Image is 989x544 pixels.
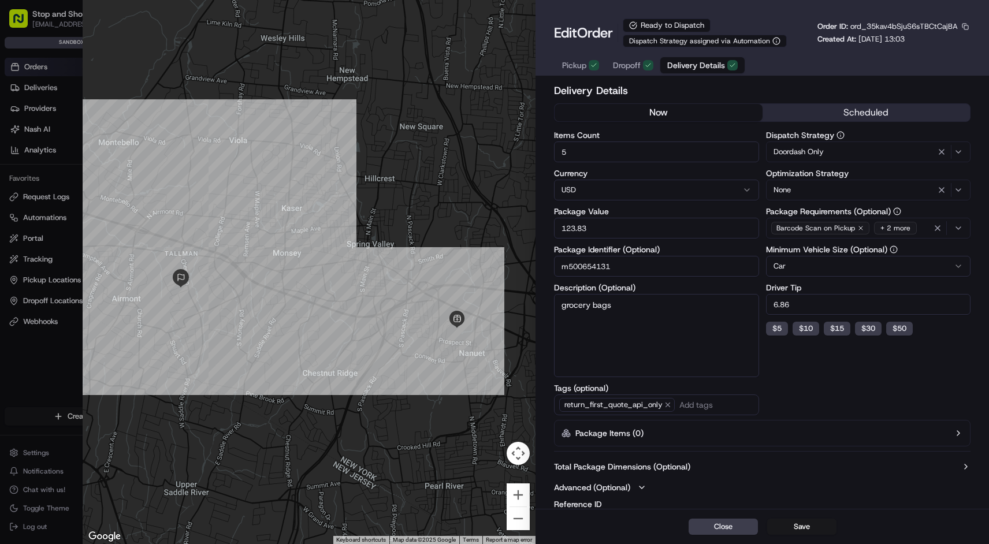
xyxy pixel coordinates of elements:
[554,131,759,139] label: Items Count
[554,245,759,254] label: Package Identifier (Optional)
[554,83,971,99] h2: Delivery Details
[689,519,758,535] button: Close
[12,12,35,35] img: Nash
[7,163,93,184] a: 📗Knowledge Base
[336,536,386,544] button: Keyboard shortcuts
[562,59,586,71] span: Pickup
[507,442,530,465] button: Map camera controls
[774,147,824,157] span: Doordash Only
[766,141,971,162] button: Doordash Only
[793,322,819,336] button: $10
[776,223,855,233] span: Barcode Scan on Pickup
[886,322,913,336] button: $50
[774,185,791,195] span: None
[554,218,759,239] input: Enter package value
[554,384,759,392] label: Tags (optional)
[12,110,32,131] img: 1736555255976-a54dd68f-1ca7-489b-9aae-adbdc363a1c4
[85,529,124,544] img: Google
[766,180,971,200] button: None
[554,24,613,42] h1: Edit
[766,294,971,315] input: Enter driver tip
[766,218,971,239] button: Barcode Scan on Pickup+ 2 more
[836,131,845,139] button: Dispatch Strategy
[554,294,759,377] textarea: grocery bags
[623,18,711,32] div: Ready to Dispatch
[23,167,88,179] span: Knowledge Base
[817,21,958,32] p: Order ID:
[559,398,675,412] span: return_first_quote_api_only
[766,284,971,292] label: Driver Tip
[507,507,530,530] button: Zoom out
[577,24,613,42] span: Order
[855,322,882,336] button: $30
[554,461,690,472] label: Total Package Dimensions (Optional)
[196,114,210,128] button: Start new chat
[575,427,644,439] label: Package Items ( 0 )
[554,284,759,292] label: Description (Optional)
[98,169,107,178] div: 💻
[766,169,971,177] label: Optimization Strategy
[850,21,958,31] span: ord_35kav4bSjuS6sTBCtCajBA
[766,131,971,139] label: Dispatch Strategy
[115,196,140,204] span: Pylon
[85,529,124,544] a: Open this area in Google Maps (opens a new window)
[12,169,21,178] div: 📗
[554,141,759,162] input: Enter items count
[12,46,210,65] p: Welcome 👋
[890,245,898,254] button: Minimum Vehicle Size (Optional)
[874,222,917,234] div: + 2 more
[554,207,759,215] label: Package Value
[555,104,762,121] button: now
[824,322,850,336] button: $15
[39,122,146,131] div: We're available if you need us!
[766,245,971,254] label: Minimum Vehicle Size (Optional)
[554,482,630,493] label: Advanced (Optional)
[623,35,787,47] button: Dispatch Strategy assigned via Automation
[81,195,140,204] a: Powered byPylon
[858,34,905,44] span: [DATE] 13:03
[767,519,836,535] button: Save
[766,207,971,215] label: Package Requirements (Optional)
[93,163,190,184] a: 💻API Documentation
[677,398,753,412] input: Add tags
[817,34,905,44] p: Created At:
[554,500,971,508] label: Reference ID
[463,536,479,543] a: Terms (opens in new tab)
[393,536,456,543] span: Map data ©2025 Google
[486,536,532,543] a: Report a map error
[763,104,970,121] button: scheduled
[39,110,189,122] div: Start new chat
[629,36,770,46] span: Dispatch Strategy assigned via Automation
[613,59,641,71] span: Dropoff
[554,420,971,446] button: Package Items (0)
[30,74,191,87] input: Clear
[507,483,530,506] button: Zoom in
[893,207,901,215] button: Package Requirements (Optional)
[554,169,759,177] label: Currency
[554,461,971,472] button: Total Package Dimensions (Optional)
[554,482,971,493] button: Advanced (Optional)
[109,167,185,179] span: API Documentation
[667,59,725,71] span: Delivery Details
[554,256,759,277] input: Enter package identifier
[766,322,788,336] button: $5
